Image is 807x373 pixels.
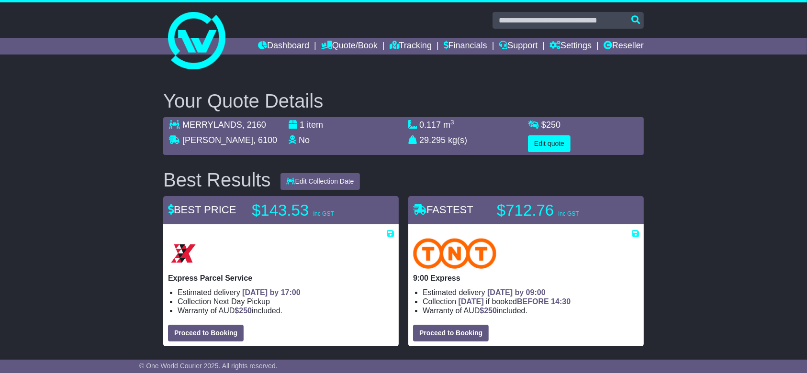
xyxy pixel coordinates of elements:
[163,90,644,111] h2: Your Quote Details
[300,120,304,130] span: 1
[459,297,484,306] span: [DATE]
[258,38,309,55] a: Dashboard
[242,120,266,130] span: , 2160
[307,120,323,130] span: item
[423,306,639,315] li: Warranty of AUD included.
[423,288,639,297] li: Estimated delivery
[235,307,252,315] span: $
[182,135,253,145] span: [PERSON_NAME]
[499,38,538,55] a: Support
[178,306,394,315] li: Warranty of AUD included.
[242,288,301,296] span: [DATE] by 17:00
[517,297,549,306] span: BEFORE
[178,297,394,306] li: Collection
[313,210,334,217] span: inc GST
[604,38,644,55] a: Reseller
[546,120,560,130] span: 250
[448,135,467,145] span: kg(s)
[139,362,278,370] span: © One World Courier 2025. All rights reserved.
[158,169,276,190] div: Best Results
[168,238,199,269] img: Border Express: Express Parcel Service
[549,38,592,55] a: Settings
[444,38,487,55] a: Financials
[484,307,497,315] span: 250
[280,173,360,190] button: Edit Collection Date
[321,38,378,55] a: Quote/Book
[168,325,244,341] button: Proceed to Booking
[558,210,579,217] span: inc GST
[413,204,473,216] span: FASTEST
[497,201,616,220] p: $712.76
[182,120,242,130] span: MERRYLANDS
[413,274,639,283] p: 9:00 Express
[178,288,394,297] li: Estimated delivery
[419,120,441,130] span: 0.117
[487,288,546,296] span: [DATE] by 09:00
[413,325,489,341] button: Proceed to Booking
[299,135,310,145] span: No
[551,297,571,306] span: 14:30
[253,135,277,145] span: , 6100
[168,204,236,216] span: BEST PRICE
[528,135,571,152] button: Edit quote
[390,38,432,55] a: Tracking
[168,274,394,283] p: Express Parcel Service
[450,119,454,126] sup: 3
[459,297,571,306] span: if booked
[213,297,270,306] span: Next Day Pickup
[239,307,252,315] span: 250
[413,238,496,269] img: TNT Domestic: 9:00 Express
[480,307,497,315] span: $
[252,201,371,220] p: $143.53
[443,120,454,130] span: m
[541,120,560,130] span: $
[423,297,639,306] li: Collection
[419,135,446,145] span: 29.295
